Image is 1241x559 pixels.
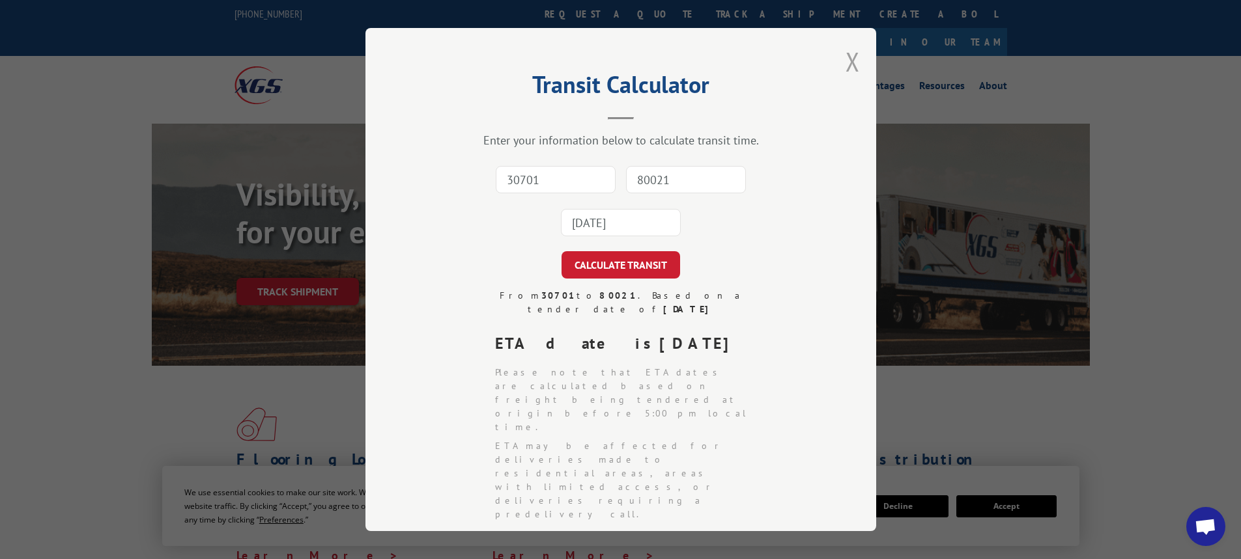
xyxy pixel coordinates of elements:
[626,166,746,193] input: Dest. Zip
[495,366,757,434] li: Please note that ETA dates are calculated based on freight being tendered at origin before 5:00 p...
[846,44,860,79] button: Close modal
[562,251,680,279] button: CALCULATE TRANSIT
[599,290,638,301] strong: 80021
[495,332,757,355] div: ETA date is
[495,439,757,521] li: ETA may be affected for deliveries made to residential areas, areas with limited access, or deliv...
[431,133,811,148] div: Enter your information below to calculate transit time.
[1186,507,1225,546] div: Open chat
[663,303,714,315] strong: [DATE]
[561,209,681,236] input: Tender Date
[431,75,811,100] h2: Transit Calculator
[485,289,757,316] div: From to . Based on a tender date of
[659,333,740,353] strong: [DATE]
[541,290,577,301] strong: 30701
[496,166,616,193] input: Origin Zip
